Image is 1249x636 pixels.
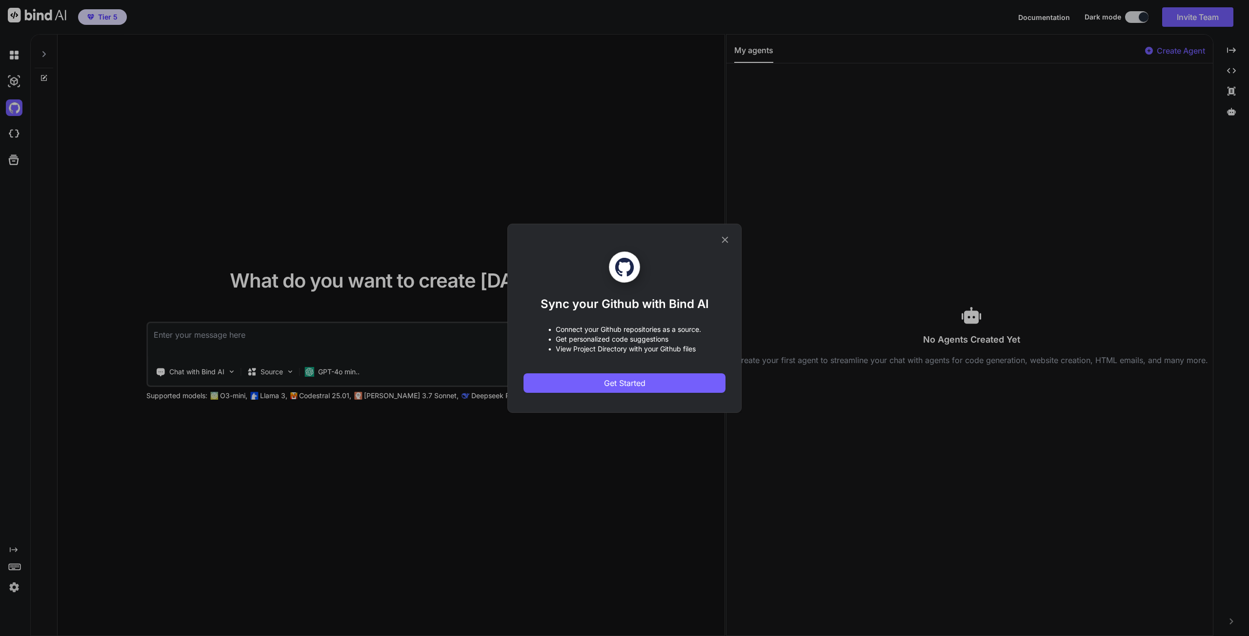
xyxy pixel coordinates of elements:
p: • Connect your Github repositories as a source. [548,325,701,334]
span: Get Started [604,377,645,389]
h1: Sync your Github with Bind AI [541,296,709,312]
p: • View Project Directory with your Github files [548,344,701,354]
button: Get Started [524,373,725,393]
p: • Get personalized code suggestions [548,334,701,344]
